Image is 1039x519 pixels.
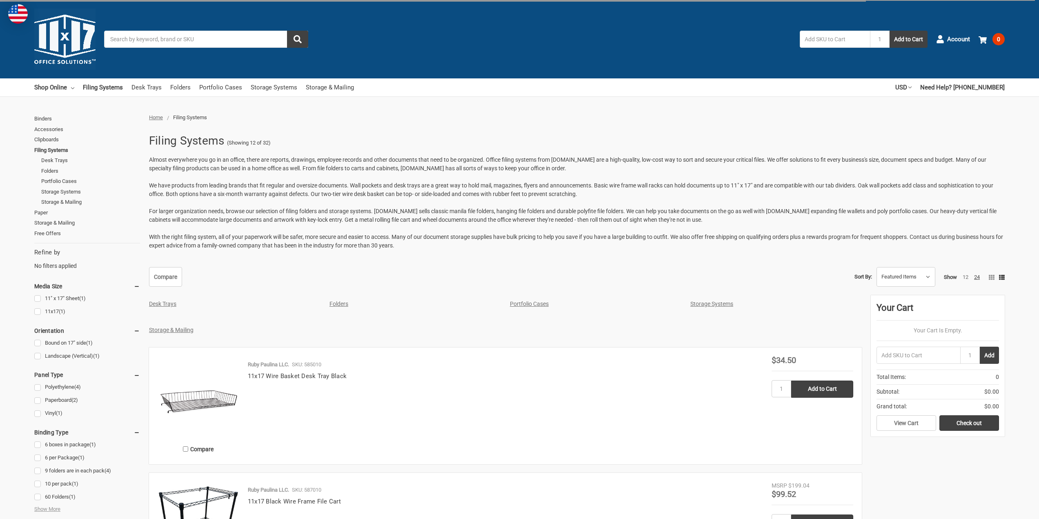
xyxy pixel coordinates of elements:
[248,372,347,380] a: 11x17 Wire Basket Desk Tray Black
[41,166,140,176] a: Folders
[890,31,928,48] button: Add to Cart
[34,382,140,393] a: Polyethylene
[149,156,1005,173] p: Almost everywhere you go in an office, there are reports, drawings, employee records and other do...
[996,373,999,381] span: 0
[34,492,140,503] a: 60 Folders
[34,338,140,349] a: Bound on 17" side
[877,347,960,364] input: Add SKU to Cart
[56,410,62,416] span: (1)
[877,415,936,431] a: View Cart
[71,397,78,403] span: (2)
[34,248,140,270] div: No filters applied
[34,134,140,145] a: Clipboards
[74,384,81,390] span: (4)
[877,373,906,381] span: Total Items:
[788,482,810,489] span: $199.04
[41,155,140,166] a: Desk Trays
[920,78,1005,96] a: Need Help? [PHONE_NUMBER]
[78,454,85,461] span: (1)
[34,218,140,228] a: Storage & Mailing
[877,402,907,411] span: Grand total:
[877,388,899,396] span: Subtotal:
[306,78,354,96] a: Storage & Mailing
[34,207,140,218] a: Paper
[158,356,239,438] img: 11x17 Wire Basket Desk Tray Black
[34,326,140,336] h5: Orientation
[936,29,970,50] a: Account
[149,301,176,307] a: Desk Trays
[34,466,140,477] a: 9 folders are in each pack
[877,326,999,335] p: Your Cart Is Empty.
[800,31,870,48] input: Add SKU to Cart
[980,347,999,364] button: Add
[149,327,194,333] a: Storage & Mailing
[34,428,140,437] h5: Binding Type
[105,468,111,474] span: (4)
[690,301,733,307] a: Storage Systems
[149,207,1005,224] p: For larger organization needs, browse our selection of filing folders and storage systems. [DOMAI...
[34,228,140,239] a: Free Offers
[199,78,242,96] a: Portfolio Cases
[329,301,348,307] a: Folders
[34,9,96,70] img: 11x17.com
[791,381,853,398] input: Add to Cart
[248,486,289,494] p: Ruby Paulina LLC.
[972,497,1039,519] iframe: Google Customer Reviews
[83,78,123,96] a: Filing Systems
[772,355,796,365] span: $34.50
[34,452,140,463] a: 6 per Package
[854,271,872,283] label: Sort By:
[34,306,140,317] a: 11x17
[34,351,140,362] a: Landscape (Vertical)
[34,248,140,257] h5: Refine by
[86,340,93,346] span: (1)
[59,308,65,314] span: (1)
[34,439,140,450] a: 6 boxes in package
[69,494,76,500] span: (1)
[877,301,999,321] div: Your Cart
[89,441,96,448] span: (1)
[34,293,140,304] a: 11" x 17" Sheet
[173,114,207,120] span: Filing Systems
[41,187,140,197] a: Storage Systems
[292,361,321,369] p: SKU: 585010
[772,489,796,499] span: $99.52
[947,35,970,44] span: Account
[963,274,968,280] a: 12
[34,281,140,291] h5: Media Size
[41,176,140,187] a: Portfolio Cases
[944,274,957,280] span: Show
[149,181,1005,198] p: We have products from leading brands that fit regular and oversize documents. Wall pockets and de...
[992,33,1005,45] span: 0
[104,31,308,48] input: Search by keyword, brand or SKU
[34,114,140,124] a: Binders
[984,402,999,411] span: $0.00
[292,486,321,494] p: SKU: 587010
[34,479,140,490] a: 10 per pack
[41,197,140,207] a: Storage & Mailing
[510,301,549,307] a: Portfolio Cases
[248,498,341,505] a: 11x17 Black Wire Frame File Cart
[34,408,140,419] a: Vinyl
[93,353,100,359] span: (1)
[149,114,163,120] a: Home
[149,267,182,287] a: Compare
[149,233,1005,250] p: With the right filing system, all of your paperwork will be safer, more secure and easier to acce...
[939,415,999,431] a: Check out
[979,29,1005,50] a: 0
[72,481,78,487] span: (1)
[895,78,912,96] a: USD
[149,130,225,151] h1: Filing Systems
[8,4,28,24] img: duty and tax information for United States
[34,370,140,380] h5: Panel Type
[170,78,191,96] a: Folders
[79,295,86,301] span: (1)
[34,124,140,135] a: Accessories
[158,442,239,456] label: Compare
[183,446,188,452] input: Compare
[227,139,271,147] span: (Showing 12 of 32)
[974,274,980,280] a: 24
[984,388,999,396] span: $0.00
